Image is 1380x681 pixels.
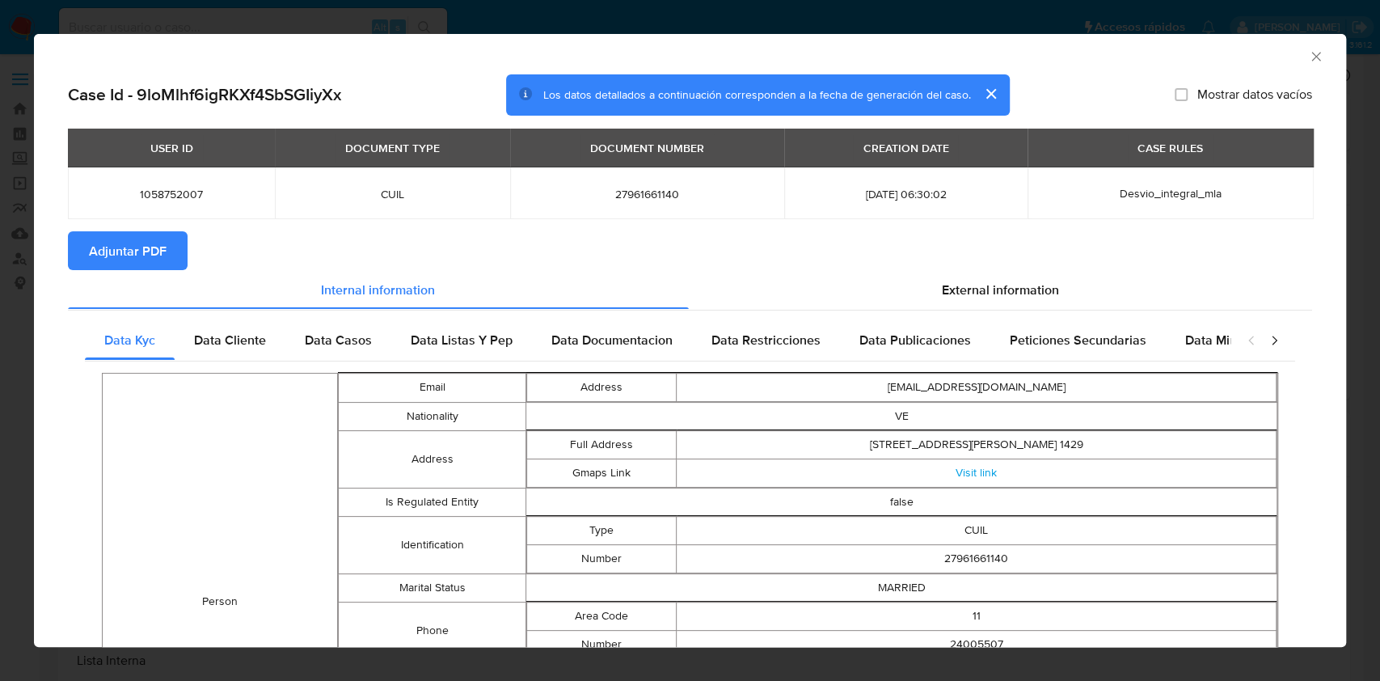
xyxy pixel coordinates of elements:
div: DOCUMENT TYPE [336,134,449,162]
div: Detailed internal info [85,321,1230,360]
td: Address [527,373,677,401]
button: cerrar [971,74,1010,113]
span: 27961661140 [530,187,765,201]
td: [EMAIL_ADDRESS][DOMAIN_NAME] [677,373,1277,401]
h2: Case Id - 9loMlhf6igRKXf4SbSGIiyXx [68,84,341,105]
td: false [526,488,1277,516]
span: Data Kyc [104,331,155,349]
td: Gmaps Link [527,459,677,487]
td: Address [338,430,525,488]
span: Data Casos [305,331,372,349]
a: Visit link [956,464,997,480]
span: Mostrar datos vacíos [1197,87,1312,103]
span: Peticiones Secundarias [1010,331,1146,349]
button: Cerrar ventana [1308,49,1323,63]
span: Los datos detallados a continuación corresponden a la fecha de generación del caso. [543,87,971,103]
td: [STREET_ADDRESS][PERSON_NAME] 1429 [677,430,1277,459]
td: Phone [338,602,525,659]
td: Area Code [527,602,677,630]
td: VE [526,402,1277,430]
td: 24005507 [677,630,1277,658]
div: Detailed info [68,270,1312,309]
div: CREATION DATE [853,134,958,162]
td: Full Address [527,430,677,459]
span: Data Listas Y Pep [411,331,513,349]
button: Adjuntar PDF [68,231,188,270]
span: Data Cliente [194,331,266,349]
td: CUIL [677,516,1277,544]
td: 11 [677,602,1277,630]
span: Data Restricciones [711,331,821,349]
td: Number [527,544,677,573]
span: Internal information [321,280,435,298]
div: DOCUMENT NUMBER [580,134,714,162]
input: Mostrar datos vacíos [1175,88,1188,101]
td: MARRIED [526,573,1277,602]
span: External information [942,280,1059,298]
span: [DATE] 06:30:02 [804,187,1008,201]
td: Is Regulated Entity [338,488,525,516]
span: Data Documentacion [551,331,673,349]
span: Data Publicaciones [859,331,971,349]
span: Adjuntar PDF [89,233,167,269]
div: CASE RULES [1128,134,1213,162]
div: USER ID [141,134,203,162]
td: Email [338,373,525,402]
span: 1058752007 [87,187,255,201]
span: CUIL [294,187,491,201]
td: Nationality [338,402,525,430]
span: Desvio_integral_mla [1120,185,1222,201]
td: Type [527,516,677,544]
div: closure-recommendation-modal [34,34,1346,647]
td: Number [527,630,677,658]
td: Marital Status [338,573,525,602]
td: Identification [338,516,525,573]
span: Data Minoridad [1185,331,1274,349]
td: 27961661140 [677,544,1277,573]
